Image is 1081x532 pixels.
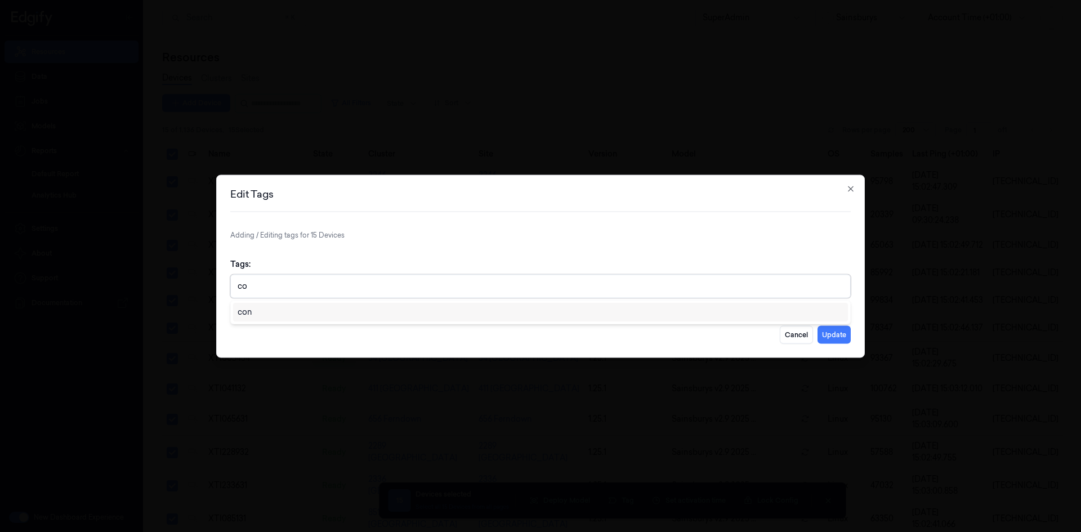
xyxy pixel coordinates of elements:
label: Tags: [230,258,251,269]
p: Adding / Editing tags for 15 Devices [230,230,851,240]
button: Cancel [780,325,813,343]
button: Update [818,325,851,343]
h2: Edit Tags [230,189,851,199]
div: con [238,306,252,318]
